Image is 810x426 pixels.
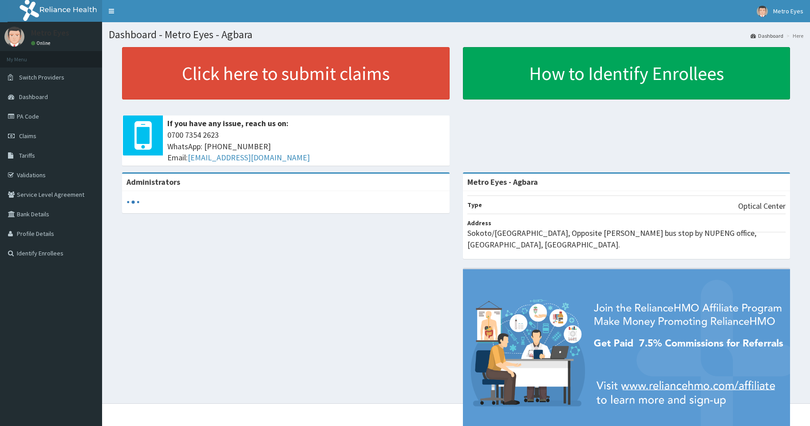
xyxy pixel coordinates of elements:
a: How to Identify Enrollees [463,47,790,100]
span: Dashboard [19,93,48,101]
span: Claims [19,132,36,140]
a: [EMAIL_ADDRESS][DOMAIN_NAME] [188,152,310,163]
strong: Metro Eyes - Agbara [467,177,538,187]
span: Tariffs [19,151,35,159]
a: Online [31,40,52,46]
b: Address [467,219,491,227]
a: Dashboard [751,32,783,40]
img: User Image [4,27,24,47]
span: 0700 7354 2623 WhatsApp: [PHONE_NUMBER] Email: [167,129,445,163]
span: Switch Providers [19,73,64,81]
p: Optical Center [738,200,786,212]
b: Type [467,201,482,209]
li: Here [784,32,803,40]
h1: Dashboard - Metro Eyes - Agbara [109,29,803,40]
b: Administrators [126,177,180,187]
span: Metro Eyes [773,7,803,15]
p: Metro Eyes [31,29,69,37]
b: If you have any issue, reach us on: [167,118,288,128]
p: Sokoto/[GEOGRAPHIC_DATA], Opposite [PERSON_NAME] bus stop by NUPENG office, [GEOGRAPHIC_DATA], [G... [467,227,786,250]
img: User Image [757,6,768,17]
svg: audio-loading [126,195,140,209]
a: Click here to submit claims [122,47,450,100]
